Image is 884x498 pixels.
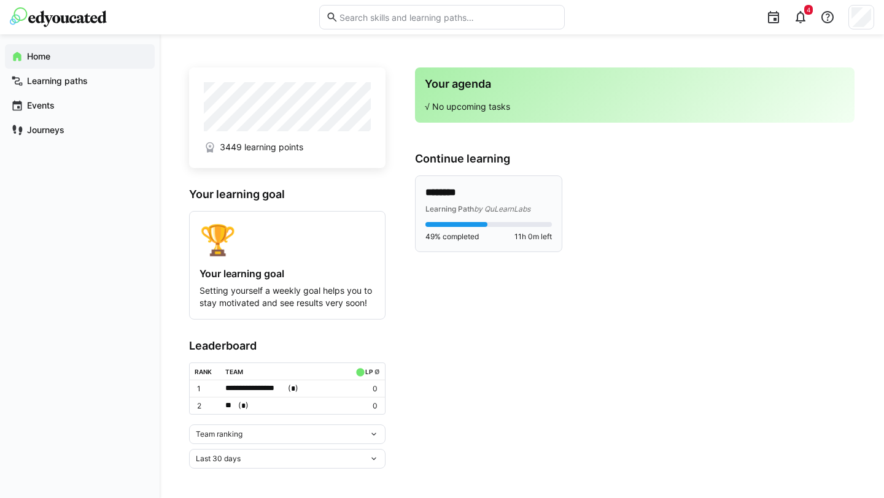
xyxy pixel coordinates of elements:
p: √ No upcoming tasks [425,101,845,113]
span: Team ranking [196,429,242,439]
span: 4 [807,6,810,13]
div: LP [365,368,373,375]
h3: Your learning goal [189,188,386,201]
span: 3449 learning points [220,141,303,153]
span: 49% completed [425,232,479,242]
span: by QuLearnLabs [474,204,530,213]
span: Learning Path [425,204,474,213]
div: Team [225,368,243,375]
div: 🏆 [200,221,375,258]
p: Setting yourself a weekly goal helps you to stay motivated and see results very soon! [200,285,375,309]
h3: Leaderboard [189,339,386,353]
span: ( ) [238,399,249,412]
h3: Your agenda [425,77,845,91]
p: 1 [197,384,215,394]
p: 0 [353,384,378,394]
h3: Continue learning [415,152,855,166]
input: Search skills and learning paths… [338,12,558,23]
a: ø [374,366,380,376]
h4: Your learning goal [200,267,375,280]
span: ( ) [288,382,298,395]
span: 11h 0m left [514,232,552,242]
p: 0 [353,401,378,411]
p: 2 [197,401,215,411]
div: Rank [195,368,212,375]
span: Last 30 days [196,454,241,464]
